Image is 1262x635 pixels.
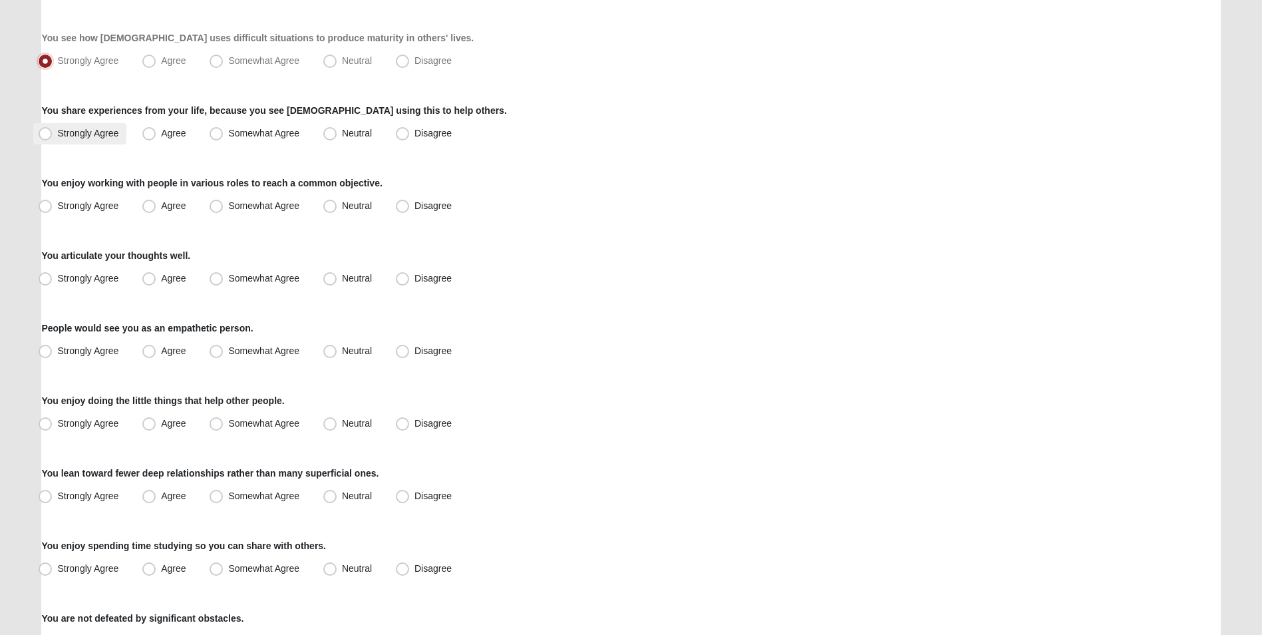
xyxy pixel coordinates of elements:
span: Disagree [414,128,452,138]
label: You share experiences from your life, because you see [DEMOGRAPHIC_DATA] using this to help others. [41,104,506,117]
span: Agree [161,418,186,429]
label: You enjoy spending time studying so you can share with others. [41,539,326,552]
label: You articulate your thoughts well. [41,249,190,262]
span: Somewhat Agree [228,418,299,429]
span: Agree [161,200,186,211]
span: Strongly Agree [57,200,118,211]
span: Disagree [414,273,452,284]
span: Strongly Agree [57,563,118,574]
span: Disagree [414,563,452,574]
span: Disagree [414,200,452,211]
span: Somewhat Agree [228,563,299,574]
span: Agree [161,345,186,356]
span: Agree [161,128,186,138]
span: Somewhat Agree [228,200,299,211]
span: Strongly Agree [57,273,118,284]
span: Neutral [342,273,372,284]
span: Neutral [342,491,372,501]
span: Strongly Agree [57,55,118,66]
label: You see how [DEMOGRAPHIC_DATA] uses difficult situations to produce maturity in others' lives. [41,31,474,45]
span: Agree [161,273,186,284]
span: Strongly Agree [57,345,118,356]
span: Somewhat Agree [228,55,299,66]
span: Disagree [414,55,452,66]
label: You lean toward fewer deep relationships rather than many superficial ones. [41,467,379,480]
span: Neutral [342,55,372,66]
span: Agree [161,563,186,574]
span: Agree [161,491,186,501]
span: Somewhat Agree [228,345,299,356]
label: You enjoy working with people in various roles to reach a common objective. [41,176,382,190]
span: Disagree [414,345,452,356]
span: Strongly Agree [57,491,118,501]
span: Neutral [342,418,372,429]
span: Somewhat Agree [228,128,299,138]
span: Neutral [342,200,372,211]
span: Neutral [342,345,372,356]
span: Disagree [414,491,452,501]
label: You enjoy doing the little things that help other people. [41,394,284,407]
span: Neutral [342,128,372,138]
span: Strongly Agree [57,128,118,138]
span: Somewhat Agree [228,491,299,501]
span: Strongly Agree [57,418,118,429]
span: Disagree [414,418,452,429]
span: Somewhat Agree [228,273,299,284]
span: Neutral [342,563,372,574]
label: People would see you as an empathetic person. [41,321,253,335]
span: Agree [161,55,186,66]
